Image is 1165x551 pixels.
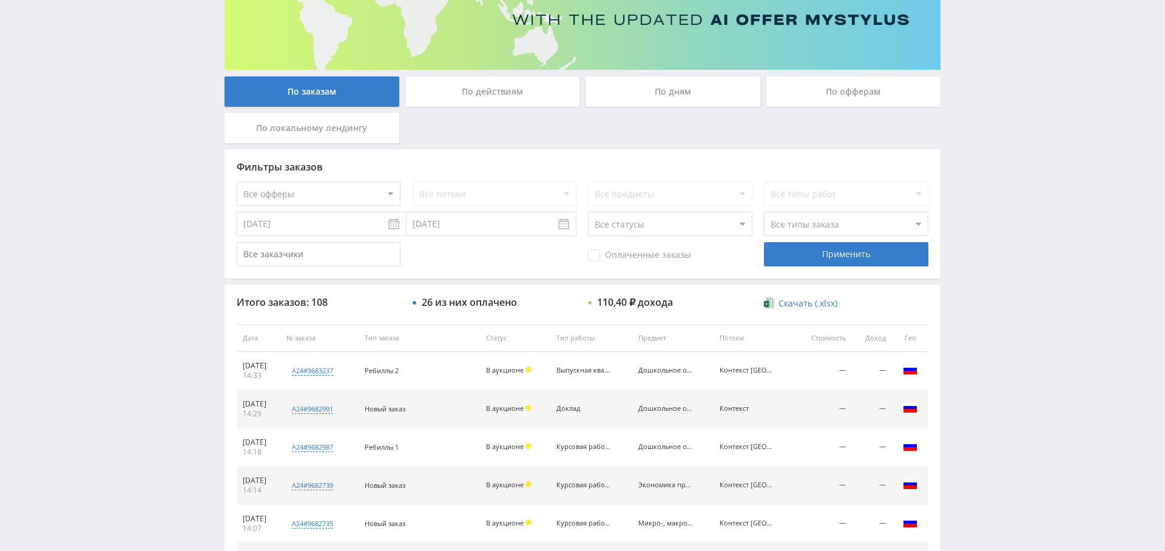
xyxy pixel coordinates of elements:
div: Контекст new лендинг [720,481,774,489]
span: В аукционе [486,365,524,374]
div: a24#9682987 [292,442,333,452]
span: Оплаченные заказы [588,249,691,262]
div: a24#9683237 [292,366,333,376]
div: По действиям [405,76,580,107]
span: Холд [525,405,532,411]
img: rus.png [903,401,917,415]
span: Скачать (.xlsx) [778,299,837,308]
span: Холд [525,443,532,449]
th: Гео [892,325,928,352]
span: Новый заказ [365,481,405,490]
div: Дошкольное образование [638,443,693,451]
div: Контекст new лендинг [720,443,774,451]
div: 26 из них оплачено [422,297,517,308]
span: Новый заказ [365,519,405,528]
th: Предмет [632,325,714,352]
div: Контекст [720,405,774,413]
div: По заказам [225,76,399,107]
div: 14:14 [243,485,274,495]
div: По локальному лендингу [225,113,399,143]
th: Доход [852,325,892,352]
span: Ребиллы 1 [365,442,399,451]
div: 110,40 ₽ дохода [597,297,673,308]
div: a24#9682735 [292,519,333,529]
div: По дням [586,76,760,107]
td: — [852,505,892,543]
th: Тип работы [550,325,632,352]
img: xlsx [764,297,774,309]
div: Итого заказов: 108 [237,297,400,308]
div: a24#9682739 [292,481,333,490]
div: Доклад [556,405,611,413]
div: 14:18 [243,447,274,457]
span: В аукционе [486,442,524,451]
div: Фильтры заказов [237,161,928,172]
th: Статус [480,325,550,352]
td: — [795,467,852,505]
div: Экономика предприятия [638,481,693,489]
div: Дошкольное образование [638,405,693,413]
td: — [795,352,852,390]
td: — [795,428,852,467]
div: 14:33 [243,371,274,380]
td: — [852,467,892,505]
div: Выпускная квалификационная работа (ВКР) [556,367,611,374]
span: Новый заказ [365,404,405,413]
div: Микро-, макроэкономика [638,519,693,527]
div: [DATE] [243,399,274,409]
img: rus.png [903,439,917,453]
input: Все заказчики [237,242,400,266]
th: Дата [237,325,280,352]
td: — [795,505,852,543]
th: Тип заказа [359,325,480,352]
img: rus.png [903,477,917,492]
span: Холд [525,367,532,373]
div: Курсовая работа [556,519,611,527]
th: Стоимость [795,325,852,352]
div: [DATE] [243,438,274,447]
div: [DATE] [243,476,274,485]
span: В аукционе [486,404,524,413]
td: — [852,352,892,390]
a: Скачать (.xlsx) [764,297,837,309]
td: — [852,428,892,467]
img: rus.png [903,515,917,530]
div: [DATE] [243,514,274,524]
th: Потоки [714,325,795,352]
div: 14:29 [243,409,274,419]
div: Дошкольное образование [638,367,693,374]
span: В аукционе [486,518,524,527]
div: Применить [764,242,928,266]
span: В аукционе [486,480,524,489]
div: Контекст new лендинг [720,519,774,527]
div: Курсовая работа [556,443,611,451]
div: Контекст new лендинг [720,367,774,374]
div: По офферам [766,76,941,107]
span: Холд [525,519,532,526]
div: a24#9682991 [292,404,333,414]
div: Курсовая работа [556,481,611,489]
div: [DATE] [243,361,274,371]
span: Холд [525,481,532,487]
span: Ребиллы 2 [365,366,399,375]
div: 14:07 [243,524,274,533]
th: № заказа [280,325,359,352]
td: — [795,390,852,428]
td: — [852,390,892,428]
img: rus.png [903,362,917,377]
